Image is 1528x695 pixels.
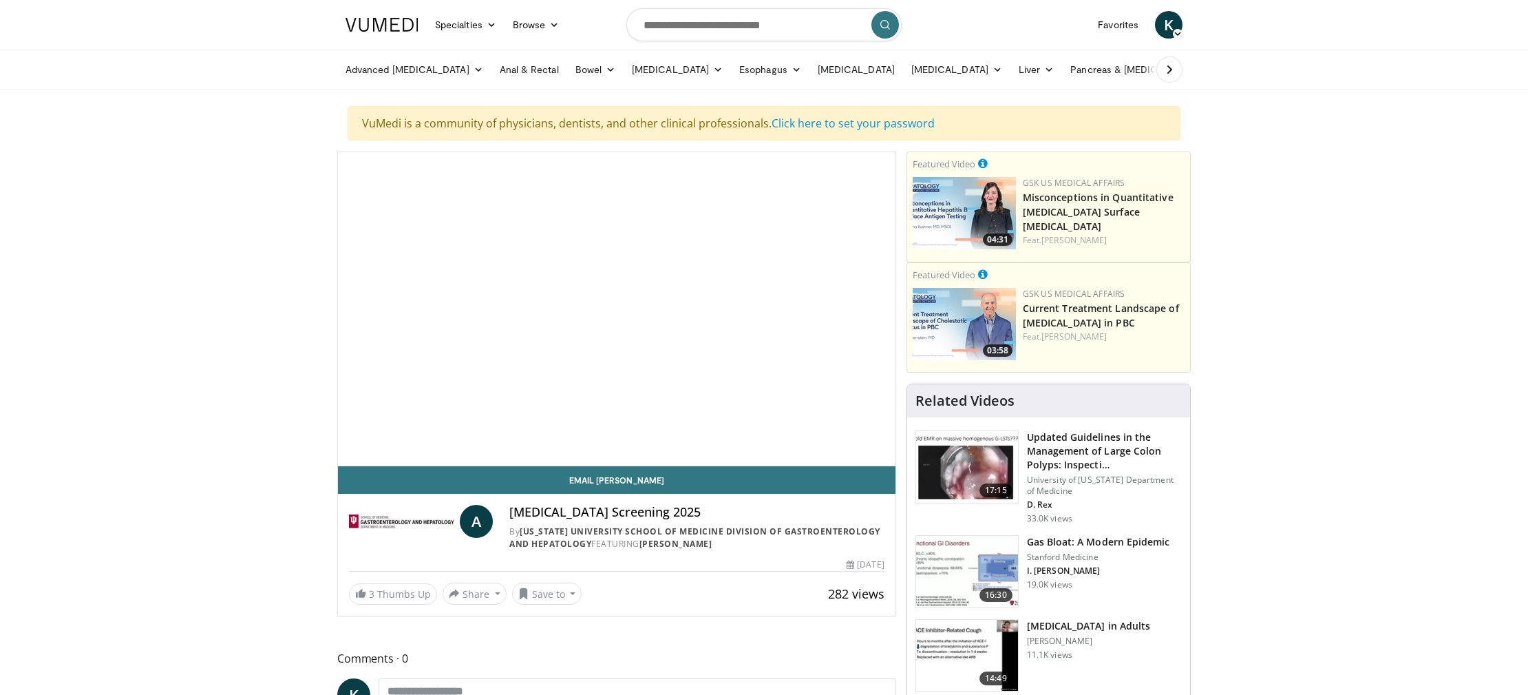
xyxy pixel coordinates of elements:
[509,526,880,550] a: [US_STATE] University School of Medicine Division of Gastroenterology and Hepatology
[1027,535,1170,549] h3: Gas Bloat: A Modern Epidemic
[915,619,1182,692] a: 14:49 [MEDICAL_DATA] in Adults [PERSON_NAME] 11.1K views
[1023,331,1185,343] div: Feat.
[626,8,902,41] input: Search topics, interventions
[369,588,374,601] span: 3
[1023,302,1179,329] a: Current Treatment Landscape of [MEDICAL_DATA] in PBC
[427,11,505,39] a: Specialties
[979,672,1012,685] span: 14:49
[1027,475,1182,497] p: University of [US_STATE] Department of Medicine
[337,56,491,83] a: Advanced [MEDICAL_DATA]
[624,56,731,83] a: [MEDICAL_DATA]
[1027,579,1072,590] p: 19.0K views
[913,288,1016,360] img: 80648b2f-fef7-42cf-9147-40ea3e731334.jpg.150x105_q85_crop-smart_upscale.jpg
[349,583,437,605] a: 3 Thumbs Up
[509,505,884,520] h4: [MEDICAL_DATA] Screening 2025
[913,158,975,170] small: Featured Video
[1023,177,1125,189] a: GSK US Medical Affairs
[1027,431,1182,472] h3: Updated Guidelines in the Management of Large Colon Polyps: Inspecti…
[979,484,1012,497] span: 17:15
[916,620,1018,692] img: 11950cd4-d248-4755-8b98-ec337be04c84.150x105_q85_crop-smart_upscale.jpg
[1023,288,1125,300] a: GSK US Medical Affairs
[1155,11,1182,39] a: K
[903,56,1010,83] a: [MEDICAL_DATA]
[1010,56,1062,83] a: Liver
[505,11,568,39] a: Browse
[913,177,1016,249] a: 04:31
[915,393,1015,409] h4: Related Videos
[1027,499,1182,510] p: D. Rex
[1041,331,1107,342] a: [PERSON_NAME]
[913,288,1016,360] a: 03:58
[1062,56,1223,83] a: Pancreas & [MEDICAL_DATA]
[983,344,1012,357] span: 03:58
[1023,191,1174,233] a: Misconceptions in Quantitative [MEDICAL_DATA] Surface [MEDICAL_DATA]
[983,234,1012,246] span: 04:31
[567,56,624,83] a: Bowel
[639,538,712,550] a: [PERSON_NAME]
[1027,552,1170,563] p: Stanford Medicine
[772,116,935,131] a: Click here to set your password
[346,18,418,32] img: VuMedi Logo
[916,431,1018,503] img: dfcfcb0d-b871-4e1a-9f0c-9f64970f7dd8.150x105_q85_crop-smart_upscale.jpg
[1027,650,1072,661] p: 11.1K views
[1027,636,1150,647] p: [PERSON_NAME]
[348,106,1180,141] div: VuMedi is a community of physicians, dentists, and other clinical professionals.
[1090,11,1147,39] a: Favorites
[443,583,507,605] button: Share
[509,526,884,550] div: By FEATURING
[828,585,884,602] span: 282 views
[1027,619,1150,633] h3: [MEDICAL_DATA] in Adults
[338,466,895,494] a: Email [PERSON_NAME]
[915,431,1182,524] a: 17:15 Updated Guidelines in the Management of Large Colon Polyps: Inspecti… University of [US_STA...
[847,559,884,571] div: [DATE]
[1027,566,1170,577] p: I. [PERSON_NAME]
[916,536,1018,608] img: 480ec31d-e3c1-475b-8289-0a0659db689a.150x105_q85_crop-smart_upscale.jpg
[1023,234,1185,247] div: Feat.
[809,56,903,83] a: [MEDICAL_DATA]
[731,56,809,83] a: Esophagus
[349,505,454,538] img: Indiana University School of Medicine Division of Gastroenterology and Hepatology
[913,269,975,281] small: Featured Video
[512,583,582,605] button: Save to
[460,505,493,538] a: A
[491,56,567,83] a: Anal & Rectal
[913,177,1016,249] img: ea8305e5-ef6b-4575-a231-c141b8650e1f.jpg.150x105_q85_crop-smart_upscale.jpg
[1027,513,1072,524] p: 33.0K views
[1041,234,1107,246] a: [PERSON_NAME]
[337,650,896,667] span: Comments 0
[338,152,895,466] video-js: Video Player
[979,588,1012,602] span: 16:30
[915,535,1182,608] a: 16:30 Gas Bloat: A Modern Epidemic Stanford Medicine I. [PERSON_NAME] 19.0K views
